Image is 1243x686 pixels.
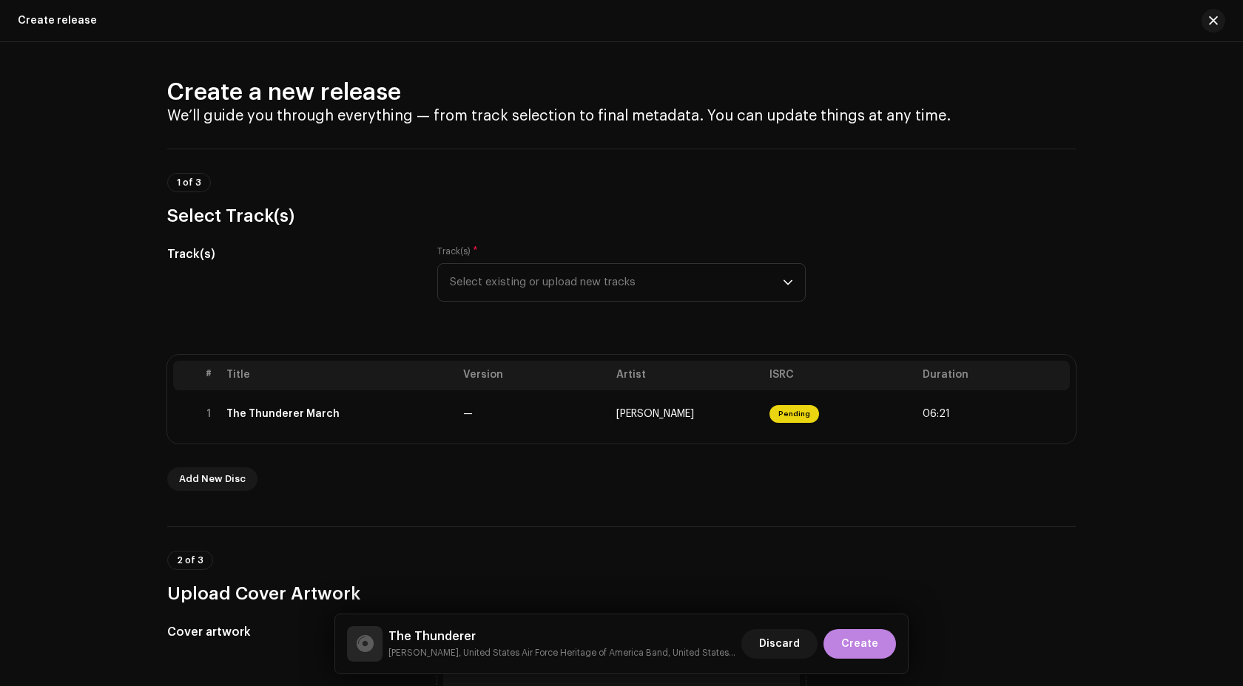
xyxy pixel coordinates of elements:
h5: Track(s) [167,245,414,263]
span: — [463,409,473,419]
small: The Thunderer [388,645,735,660]
span: Select existing or upload new tracks [450,264,783,301]
th: Duration [917,361,1070,390]
th: Version [457,361,610,390]
div: The Thunderer March [226,408,340,420]
div: dropdown trigger [783,264,793,301]
span: 06:21 [923,408,950,420]
h4: We’ll guide you through everything — from track selection to final metadata. You can update thing... [167,107,1076,125]
button: Discard [741,629,818,659]
label: Track(s) [437,245,478,257]
th: ISRC [764,361,917,390]
span: Pending [769,405,819,423]
span: Discard [759,629,800,659]
button: Create [823,629,896,659]
span: Create [841,629,878,659]
h3: Upload Cover Artwork [167,582,1076,605]
h2: Create a new release [167,78,1076,107]
h5: Cover artwork [167,623,414,641]
span: John Philip Sousa [616,409,694,419]
th: Artist [610,361,764,390]
h3: Select Track(s) [167,204,1076,228]
h5: The Thunderer [388,628,735,645]
th: Title [220,361,457,390]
